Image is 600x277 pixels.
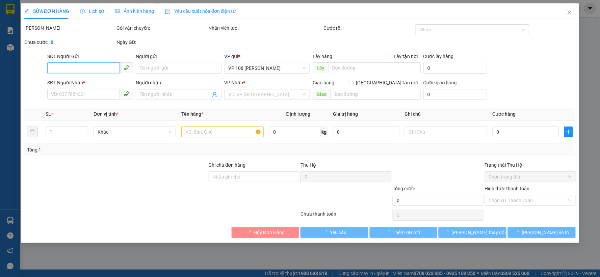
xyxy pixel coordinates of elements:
button: plus [564,127,573,137]
span: loading [444,230,452,234]
span: Đơn vị tính [94,111,119,117]
div: Người nhận [136,79,221,86]
div: SĐT Người Nhận [47,79,133,86]
span: edit [24,9,29,13]
input: Dọc đường [329,62,421,73]
span: Thu Hộ [301,162,316,168]
span: Tên hàng [181,111,203,117]
div: Trạng thái Thu Hộ [485,161,576,169]
span: phone [124,65,129,70]
span: [PERSON_NAME] thay đổi [452,229,506,236]
span: Thêm ĐH mới [393,229,422,236]
div: Chưa cước : [24,38,115,46]
div: Chưa thanh toán [300,210,392,222]
label: Ghi chú đơn hàng [209,162,246,168]
span: plus [565,129,572,135]
span: Giao hàng [313,80,335,85]
span: phone [124,91,129,96]
span: Lấy hàng [313,54,333,59]
span: Yêu cầu xuất hóa đơn điện tử [165,8,236,14]
div: SĐT Người Gửi [47,53,133,60]
input: Cước giao hàng [423,89,487,100]
span: Chọn trạng thái [489,172,572,182]
span: VP 108 Lê Hồng Phong - Vũng Tàu [229,63,306,73]
button: Yêu cầu [301,227,369,238]
span: [PERSON_NAME] và In [522,229,569,236]
span: Lịch sử [80,8,104,14]
label: Cước giao hàng [423,80,457,85]
div: VP gửi [225,53,310,60]
img: icon [165,9,170,14]
span: [GEOGRAPHIC_DATA] tận nơi [354,79,421,86]
span: clock-circle [80,9,85,13]
input: Dọc đường [331,89,421,100]
div: Nhân viên tạo: [209,24,322,32]
button: delete [27,127,38,137]
span: loading [515,230,522,234]
span: Yêu cầu [330,229,346,236]
button: Close [560,3,579,22]
span: Giá trị hàng [333,111,358,117]
span: close [567,10,572,15]
span: SỬA ĐƠN HÀNG [24,8,69,14]
div: Cước rồi : [324,24,415,32]
span: loading [322,230,330,234]
span: Ảnh kiện hàng [115,8,154,14]
span: Khác [98,127,172,137]
span: kg [321,127,328,137]
input: Cước lấy hàng [423,63,487,74]
span: Lấy tận nơi [391,53,421,60]
span: Tổng cước [393,186,415,191]
div: [PERSON_NAME]: [24,24,115,32]
div: Ngày GD: [116,38,207,46]
span: loading [386,230,393,234]
div: Tổng: 1 [27,146,232,154]
button: [PERSON_NAME] và In [508,227,576,238]
button: Hủy Đơn Hàng [232,227,299,238]
button: [PERSON_NAME] thay đổi [439,227,507,238]
div: Gói vận chuyển: [116,24,207,32]
span: VP Nhận [225,80,243,85]
button: Thêm ĐH mới [370,227,438,238]
span: Hủy Đơn Hàng [254,229,285,236]
span: picture [115,9,120,13]
label: Hình thức thanh toán [485,186,530,191]
label: Cước lấy hàng [423,54,454,59]
span: Lấy [313,62,329,73]
b: 0 [51,39,53,45]
span: user-add [212,92,218,97]
span: Cước hàng [493,111,516,117]
div: Người gửi [136,53,221,60]
span: SL [46,111,51,117]
span: Giao [313,89,331,100]
span: Định lượng [286,111,310,117]
span: loading [246,230,254,234]
th: Ghi chú [402,108,490,121]
input: Ghi chú đơn hàng [209,171,299,182]
input: VD: Bàn, Ghế [181,127,264,137]
input: Ghi Chú [405,127,487,137]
